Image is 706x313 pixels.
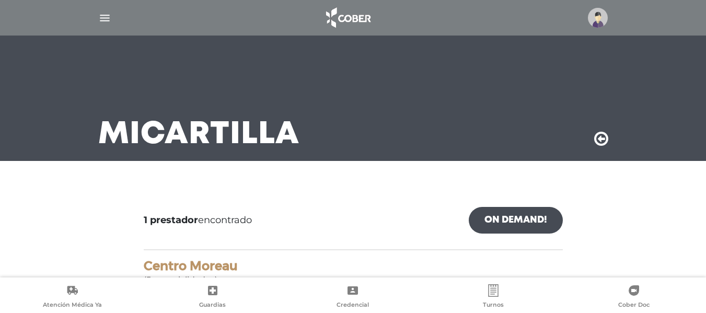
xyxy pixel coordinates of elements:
[283,284,423,311] a: Credencial
[2,284,143,311] a: Atención Médica Ya
[423,284,564,311] a: Turnos
[144,213,252,227] span: encontrado
[143,284,283,311] a: Guardias
[43,301,102,310] span: Atención Médica Ya
[483,301,504,310] span: Turnos
[144,259,563,274] h4: Centro Moreau
[199,301,226,310] span: Guardias
[98,11,111,25] img: Cober_menu-lines-white.svg
[618,301,650,310] span: Cober Doc
[144,259,563,286] div: (5 especialidades)
[337,301,369,310] span: Credencial
[588,8,608,28] img: profile-placeholder.svg
[98,121,299,148] h3: Mi Cartilla
[469,207,563,234] a: On Demand!
[144,214,198,226] b: 1 prestador
[320,5,375,30] img: logo_cober_home-white.png
[563,284,704,311] a: Cober Doc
